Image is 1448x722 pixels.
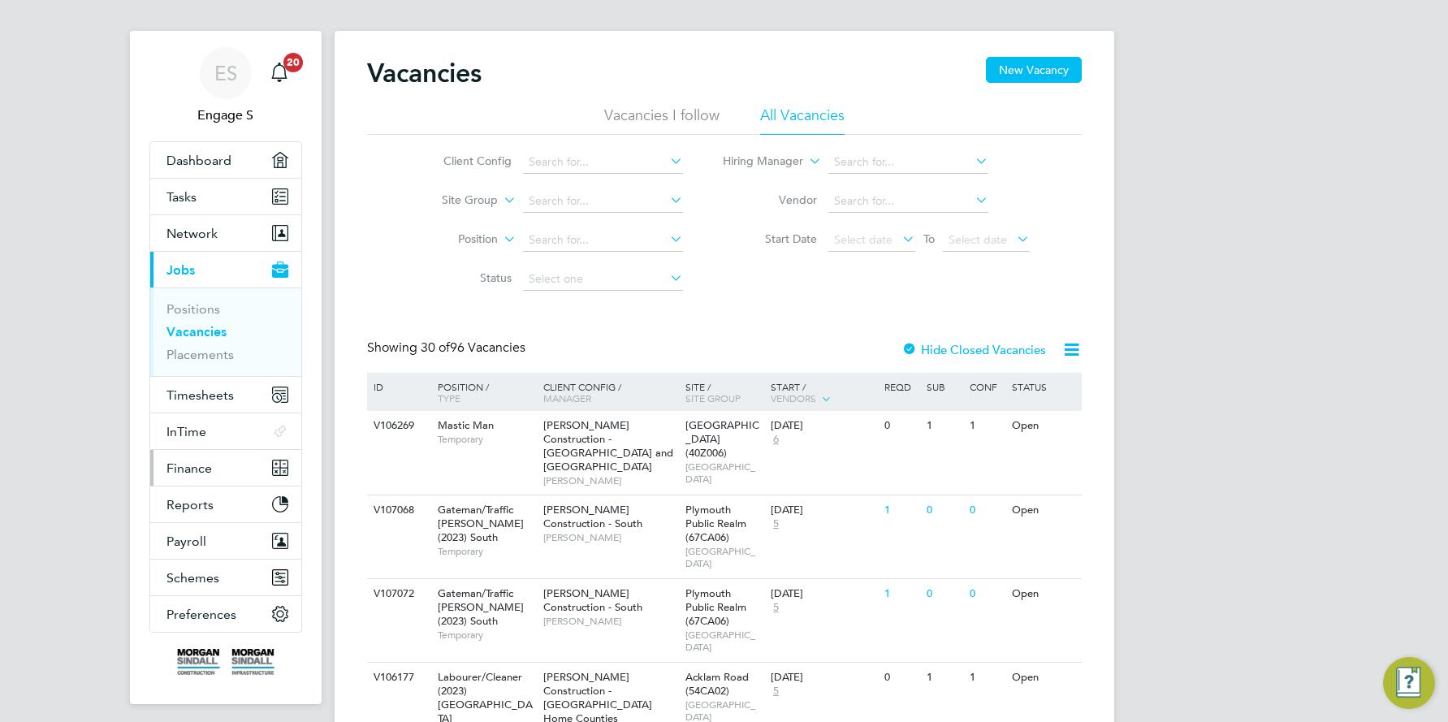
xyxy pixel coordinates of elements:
[685,418,759,460] span: [GEOGRAPHIC_DATA] (40Z006)
[149,106,302,125] span: Engage S
[543,391,591,404] span: Manager
[543,503,642,530] span: [PERSON_NAME] Construction - South
[166,226,218,241] span: Network
[130,31,322,704] nav: Main navigation
[604,106,720,135] li: Vacancies I follow
[150,288,301,376] div: Jobs
[438,586,524,628] span: Gateman/Traffic [PERSON_NAME] (2023) South
[438,433,535,446] span: Temporary
[150,596,301,632] button: Preferences
[418,270,512,285] label: Status
[523,190,683,213] input: Search for...
[523,268,683,291] input: Select one
[828,190,988,213] input: Search for...
[1008,373,1078,400] div: Status
[949,232,1007,247] span: Select date
[426,373,539,412] div: Position /
[685,586,746,628] span: Plymouth Public Realm (67CA06)
[543,586,642,614] span: [PERSON_NAME] Construction - South
[966,373,1008,400] div: Conf
[685,670,749,698] span: Acklam Road (54CA02)
[771,671,876,685] div: [DATE]
[421,339,450,356] span: 30 of
[771,433,781,447] span: 6
[166,607,236,622] span: Preferences
[880,411,923,441] div: 0
[724,192,817,207] label: Vendor
[150,560,301,595] button: Schemes
[438,629,535,642] span: Temporary
[543,474,677,487] span: [PERSON_NAME]
[771,419,876,433] div: [DATE]
[880,663,923,693] div: 0
[166,153,231,168] span: Dashboard
[771,504,876,517] div: [DATE]
[150,450,301,486] button: Finance
[771,517,781,531] span: 5
[404,231,498,248] label: Position
[966,495,1008,525] div: 0
[966,411,1008,441] div: 1
[923,373,965,400] div: Sub
[923,579,965,609] div: 0
[149,649,302,675] a: Go to home page
[438,418,494,432] span: Mastic Man
[1008,579,1078,609] div: Open
[923,663,965,693] div: 1
[370,411,426,441] div: V106269
[923,411,965,441] div: 1
[283,53,303,72] span: 20
[149,47,302,125] a: ESEngage S
[685,629,763,654] span: [GEOGRAPHIC_DATA]
[370,495,426,525] div: V107068
[771,685,781,698] span: 5
[828,151,988,174] input: Search for...
[1008,411,1078,441] div: Open
[404,192,498,209] label: Site Group
[760,106,845,135] li: All Vacancies
[919,228,940,249] span: To
[418,153,512,168] label: Client Config
[1008,495,1078,525] div: Open
[214,63,237,84] span: ES
[166,347,234,362] a: Placements
[923,495,965,525] div: 0
[166,301,220,317] a: Positions
[166,262,195,278] span: Jobs
[834,232,893,247] span: Select date
[370,663,426,693] div: V106177
[880,495,923,525] div: 1
[1008,663,1078,693] div: Open
[166,387,234,403] span: Timesheets
[166,570,219,586] span: Schemes
[177,649,274,675] img: morgansindall-logo-retina.png
[685,391,741,404] span: Site Group
[263,47,296,99] a: 20
[901,342,1046,357] label: Hide Closed Vacancies
[543,531,677,544] span: [PERSON_NAME]
[685,460,763,486] span: [GEOGRAPHIC_DATA]
[880,373,923,400] div: Reqd
[543,615,677,628] span: [PERSON_NAME]
[880,579,923,609] div: 1
[543,418,673,473] span: [PERSON_NAME] Construction - [GEOGRAPHIC_DATA] and [GEOGRAPHIC_DATA]
[685,545,763,570] span: [GEOGRAPHIC_DATA]
[421,339,525,356] span: 96 Vacancies
[438,391,460,404] span: Type
[523,229,683,252] input: Search for...
[150,179,301,214] a: Tasks
[710,153,803,170] label: Hiring Manager
[150,377,301,413] button: Timesheets
[367,57,482,89] h2: Vacancies
[150,252,301,288] button: Jobs
[539,373,681,412] div: Client Config /
[438,545,535,558] span: Temporary
[150,413,301,449] button: InTime
[166,497,214,512] span: Reports
[986,57,1082,83] button: New Vacancy
[370,373,426,400] div: ID
[150,523,301,559] button: Payroll
[724,231,817,246] label: Start Date
[166,460,212,476] span: Finance
[767,373,880,413] div: Start /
